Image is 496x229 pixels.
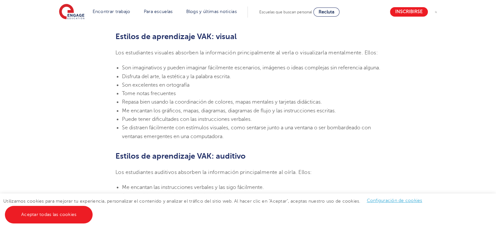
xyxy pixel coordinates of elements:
a: Blogs y últimas noticias [186,9,237,14]
font: Son sensibles al tono de voz, al timbre y al ritmo. [122,193,236,199]
font: Se distraen fácilmente con estímulos visuales, como sentarse junto a una ventana o ser bombardead... [122,125,371,139]
font: Los estudiantes auditivos absorben la información principalmente al oírla. Ellos: [115,169,312,175]
a: Encontrar trabajo [93,9,130,14]
font: Puede tener dificultades con las instrucciones verbales. [122,116,252,122]
a: Recluta [313,7,339,17]
font: Repasa bien usando la coordinación de colores, mapas mentales y tarjetas didácticas. [122,99,322,105]
a: Configuración de cookies [367,198,422,203]
a: Aceptar todas las cookies [5,206,93,223]
font: Utilizamos cookies para mejorar tu experiencia, personalizar el contenido y analizar el tráfico d... [3,198,360,203]
font: Me encantan los gráficos, mapas, diagramas, diagramas de flujo y las instrucciones escritas. [122,108,336,114]
font: Los estudiantes visuales absorben la información principalmente al verla o visualizarla mentalmen... [115,50,378,56]
font: Recluta [319,9,334,14]
img: Educación comprometida [59,4,84,20]
font: Estilos de aprendizaje VAK: visual [115,32,237,41]
font: Son imaginativos y pueden imaginar fácilmente escenarios, imágenes o ideas complejas sin referenc... [122,65,380,71]
font: Estilos de aprendizaje VAK: auditivo [115,151,246,161]
font: Disfruta del arte, la estética y la palabra escrita. [122,74,231,79]
a: Inscribirse [390,7,428,17]
font: Tome notas frecuentes [122,91,176,96]
a: Para escuelas [144,9,173,14]
font: Aceptar todas las cookies [21,212,76,217]
font: Inscribirse [395,9,423,14]
font: Son excelentes en ortografía [122,82,189,88]
font: Me encantan las instrucciones verbales y las sigo fácilmente. [122,184,264,190]
font: Escuelas que buscan personal [259,10,312,14]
